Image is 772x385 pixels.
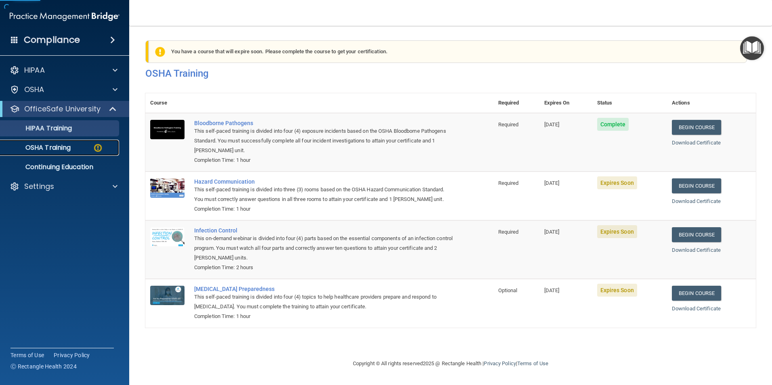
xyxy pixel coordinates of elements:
[5,144,71,152] p: OSHA Training
[592,93,667,113] th: Status
[194,126,453,155] div: This self-paced training is divided into four (4) exposure incidents based on the OSHA Bloodborne...
[145,68,756,79] h4: OSHA Training
[672,198,721,204] a: Download Certificate
[672,140,721,146] a: Download Certificate
[597,176,637,189] span: Expires Soon
[194,120,453,126] a: Bloodborne Pathogens
[155,47,165,57] img: exclamation-circle-solid-warning.7ed2984d.png
[672,178,721,193] a: Begin Course
[194,227,453,234] a: Infection Control
[10,65,117,75] a: HIPAA
[740,36,764,60] button: Open Resource Center
[24,104,101,114] p: OfficeSafe University
[544,180,560,186] span: [DATE]
[10,85,117,94] a: OSHA
[194,178,453,185] a: Hazard Communication
[194,185,453,204] div: This self-paced training is divided into three (3) rooms based on the OSHA Hazard Communication S...
[544,121,560,128] span: [DATE]
[672,305,721,312] a: Download Certificate
[194,263,453,272] div: Completion Time: 2 hours
[24,34,80,46] h4: Compliance
[5,163,115,171] p: Continuing Education
[498,121,519,128] span: Required
[597,284,637,297] span: Expires Soon
[24,85,44,94] p: OSHA
[24,65,45,75] p: HIPAA
[194,155,453,165] div: Completion Time: 1 hour
[54,351,90,359] a: Privacy Policy
[303,351,598,377] div: Copyright © All rights reserved 2025 @ Rectangle Health | |
[498,287,518,293] span: Optional
[194,234,453,263] div: This on-demand webinar is divided into four (4) parts based on the essential components of an inf...
[5,124,72,132] p: HIPAA Training
[10,362,77,370] span: Ⓒ Rectangle Health 2024
[10,104,117,114] a: OfficeSafe University
[194,292,453,312] div: This self-paced training is divided into four (4) topics to help healthcare providers prepare and...
[544,229,560,235] span: [DATE]
[672,120,721,135] a: Begin Course
[539,93,592,113] th: Expires On
[484,360,516,366] a: Privacy Policy
[498,180,519,186] span: Required
[194,312,453,321] div: Completion Time: 1 hour
[597,118,629,131] span: Complete
[672,286,721,301] a: Begin Course
[194,204,453,214] div: Completion Time: 1 hour
[498,229,519,235] span: Required
[10,351,44,359] a: Terms of Use
[93,143,103,153] img: warning-circle.0cc9ac19.png
[517,360,548,366] a: Terms of Use
[145,93,189,113] th: Course
[667,93,756,113] th: Actions
[493,93,539,113] th: Required
[10,182,117,191] a: Settings
[597,225,637,238] span: Expires Soon
[672,227,721,242] a: Begin Course
[24,182,54,191] p: Settings
[10,8,120,25] img: PMB logo
[149,40,747,63] div: You have a course that will expire soon. Please complete the course to get your certification.
[672,247,721,253] a: Download Certificate
[194,286,453,292] a: [MEDICAL_DATA] Preparedness
[544,287,560,293] span: [DATE]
